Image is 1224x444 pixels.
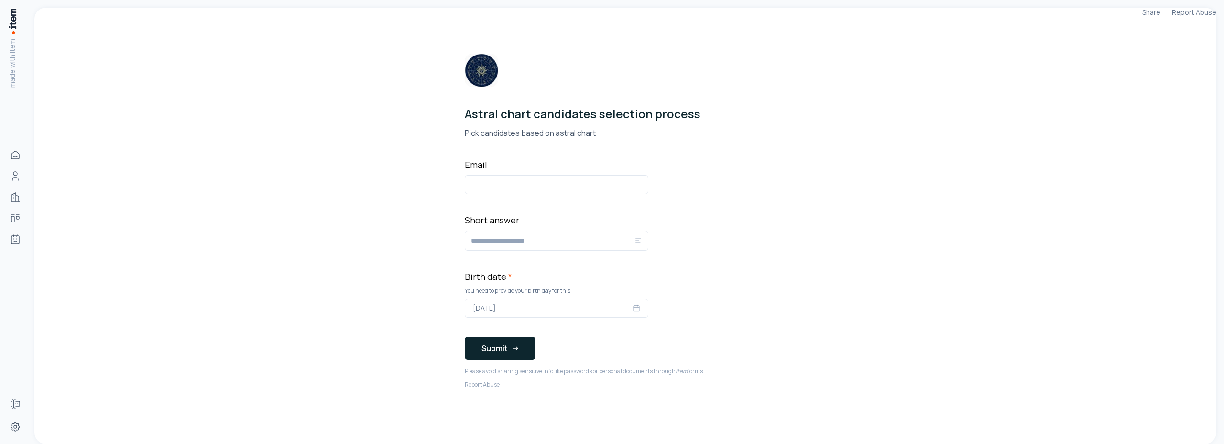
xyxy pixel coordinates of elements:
[6,394,25,413] a: Forms
[676,367,688,375] span: item
[6,417,25,436] a: Settings
[1142,8,1160,17] button: Share
[473,303,496,313] span: [DATE]
[465,287,648,295] p: You need to provide your birth day for this
[465,159,487,170] label: Email
[6,230,25,249] a: Agents
[1172,8,1216,17] a: Report Abuse
[8,8,17,88] a: made with item
[6,145,25,165] a: Home
[6,166,25,186] a: People
[465,127,786,139] p: Pick candidates based on astral chart
[465,214,519,226] label: Short answer
[465,367,703,375] p: Please avoid sharing sensitive info like passwords or personal documents through forms
[465,54,498,87] img: Form Logo
[465,299,648,318] button: [DATE]
[465,271,512,282] label: Birth date
[8,8,17,35] img: Item Brain Logo
[8,39,17,88] p: made with item
[6,188,25,207] a: Companies
[465,337,535,360] button: Submit
[465,106,786,122] h1: Astral chart candidates selection process
[6,209,25,228] a: Deals
[465,381,500,388] a: Report Abuse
